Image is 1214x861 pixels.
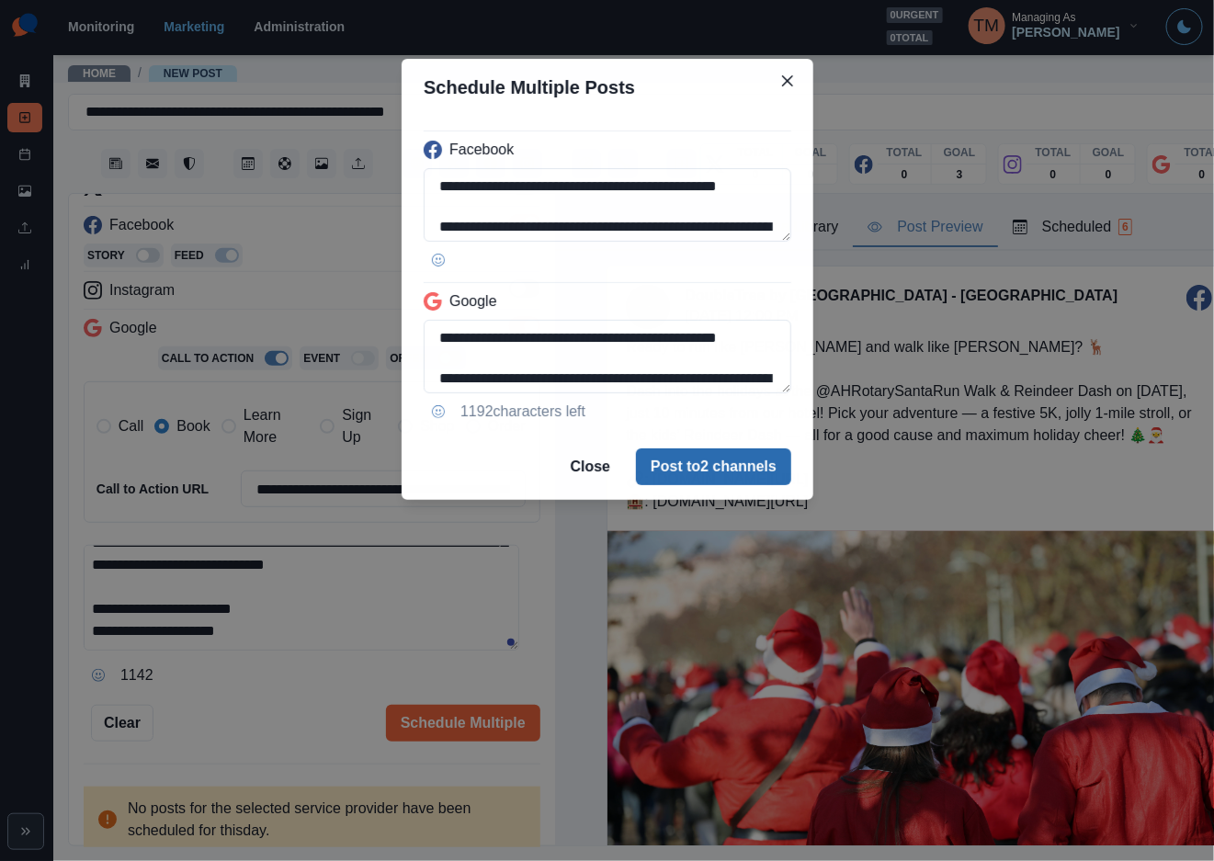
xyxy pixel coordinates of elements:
button: Close [555,448,625,485]
button: Post to2 channels [636,448,791,485]
p: Facebook [449,139,514,161]
button: Close [772,66,801,96]
button: Opens Emoji Picker [424,245,453,275]
button: Opens Emoji Picker [424,397,453,426]
p: 1192 characters left [460,401,585,423]
p: Google [449,290,497,312]
header: Schedule Multiple Posts [402,59,813,116]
